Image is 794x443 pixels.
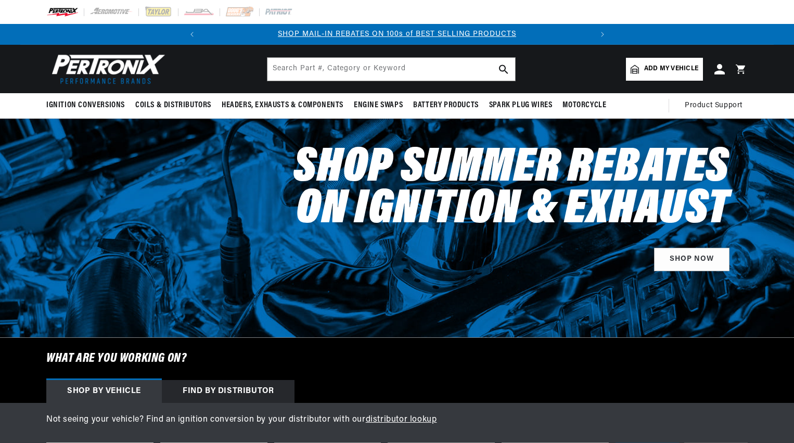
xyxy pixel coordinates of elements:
[162,380,294,403] div: Find by Distributor
[20,24,774,45] slideshow-component: Translation missing: en.sections.announcements.announcement_bar
[202,29,592,40] div: Announcement
[562,100,606,111] span: Motorcycle
[20,338,774,379] h6: What are you working on?
[46,413,748,427] p: Not seeing your vehicle? Find an ignition conversion by your distributor with our
[130,93,216,118] summary: Coils & Distributors
[135,100,211,111] span: Coils & Distributors
[366,415,437,424] a: distributor lookup
[592,24,613,45] button: Translation missing: en.sections.announcements.next_announcement
[46,380,162,403] div: Shop by vehicle
[626,58,703,81] a: Add my vehicle
[557,93,611,118] summary: Motorcycle
[278,30,516,38] a: SHOP MAIL-IN REBATES ON 100s of BEST SELLING PRODUCTS
[354,100,403,111] span: Engine Swaps
[492,58,515,81] button: search button
[267,58,515,81] input: Search Part #, Category or Keyword
[489,100,553,111] span: Spark Plug Wires
[644,64,698,74] span: Add my vehicle
[349,93,408,118] summary: Engine Swaps
[685,93,748,118] summary: Product Support
[46,100,125,111] span: Ignition Conversions
[216,93,349,118] summary: Headers, Exhausts & Components
[46,93,130,118] summary: Ignition Conversions
[222,100,343,111] span: Headers, Exhausts & Components
[182,24,202,45] button: Translation missing: en.sections.announcements.previous_announcement
[46,51,166,87] img: Pertronix
[685,100,742,111] span: Product Support
[293,148,729,231] h2: Shop Summer Rebates on Ignition & Exhaust
[408,93,484,118] summary: Battery Products
[413,100,479,111] span: Battery Products
[484,93,558,118] summary: Spark Plug Wires
[202,29,592,40] div: 1 of 2
[654,248,729,271] a: SHOP NOW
